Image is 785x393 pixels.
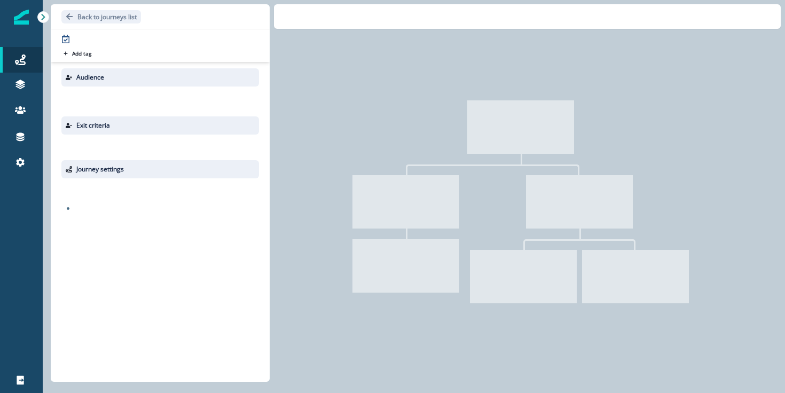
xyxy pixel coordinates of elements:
[76,73,104,82] p: Audience
[14,10,29,25] img: Inflection
[76,164,124,174] p: Journey settings
[61,10,141,23] button: Go back
[76,121,110,130] p: Exit criteria
[72,50,91,57] p: Add tag
[61,49,93,58] button: Add tag
[77,12,137,21] p: Back to journeys list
